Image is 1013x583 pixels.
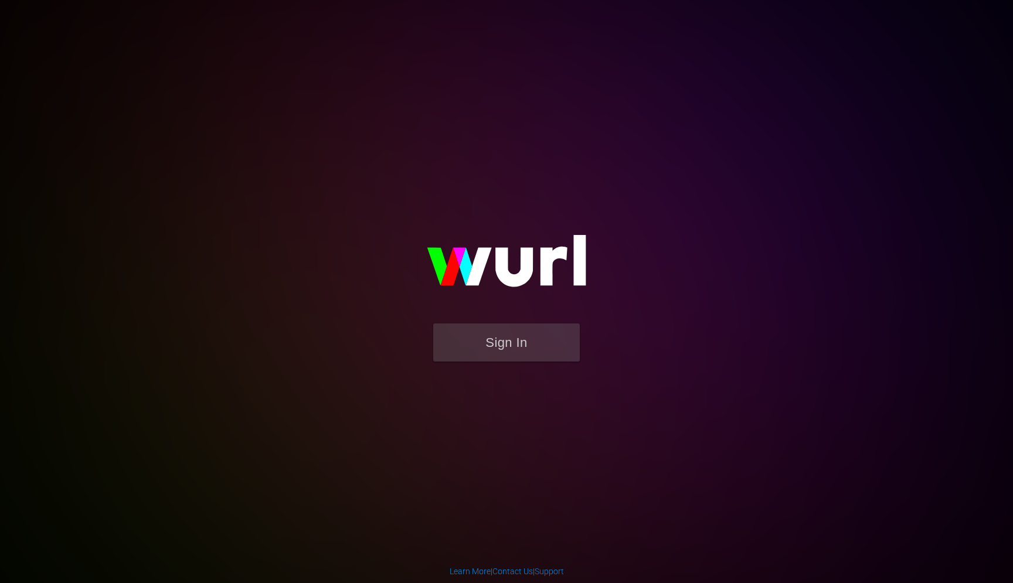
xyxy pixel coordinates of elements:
a: Contact Us [492,567,533,576]
div: | | [450,565,564,577]
button: Sign In [433,323,580,362]
a: Learn More [450,567,491,576]
a: Support [535,567,564,576]
img: wurl-logo-on-black-223613ac3d8ba8fe6dc639794a292ebdb59501304c7dfd60c99c58986ef67473.svg [389,210,624,323]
